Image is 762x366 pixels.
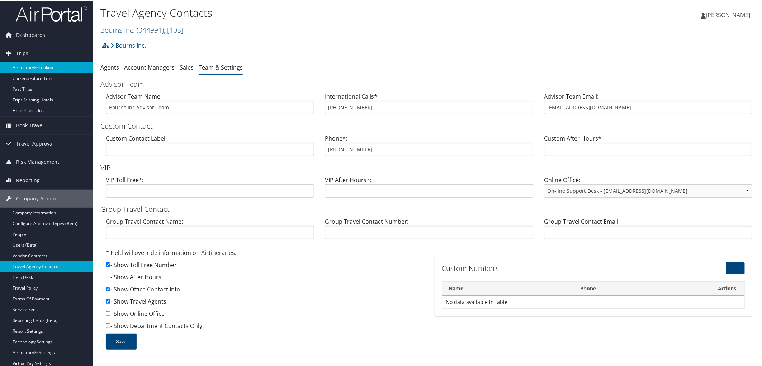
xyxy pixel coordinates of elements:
[100,91,320,119] div: Advisor Team Name:
[701,4,758,25] a: [PERSON_NAME]
[124,63,175,71] a: Account Managers
[100,63,119,71] a: Agents
[706,10,751,18] span: [PERSON_NAME]
[106,309,424,321] div: - Show Online Office
[137,24,164,34] span: ( 044991 )
[106,260,424,272] div: - Show Toll Free Number
[16,171,40,189] span: Reporting
[16,5,87,22] img: airportal-logo.png
[106,248,424,260] div: * Field will override information on Airtineraries.
[16,116,44,134] span: Book Travel
[320,175,539,203] div: VIP After Hours*:
[574,281,710,295] th: Phone: activate to sort column ascending
[539,91,758,119] div: Advisor Team Email:
[16,134,54,152] span: Travel Approval
[320,217,539,244] div: Group Travel Contact Number:
[100,133,320,161] div: Custom Contact Label:
[442,281,574,295] th: Name: activate to sort column descending
[164,24,183,34] span: , [ 103 ]
[16,189,56,207] span: Company Admin
[16,44,28,62] span: Trips
[100,120,758,130] h3: Custom Contact
[100,175,320,203] div: VIP Toll Free*:
[106,333,137,349] button: Save
[442,263,642,273] h3: Custom Numbers
[100,217,320,244] div: Group Travel Contact Name:
[100,5,539,20] h1: Travel Agency Contacts
[539,175,758,203] div: Online Office:
[180,63,194,71] a: Sales
[110,38,146,52] a: Bourns Inc.
[539,217,758,244] div: Group Travel Contact Email:
[100,162,758,172] h3: VIP
[442,295,745,308] td: No data available in table
[106,296,424,309] div: - Show Travel Agents
[199,63,243,71] a: Team & Settings
[100,204,758,214] h3: Group Travel Contact
[100,79,758,89] h3: Advisor Team
[16,25,45,43] span: Dashboards
[16,152,59,170] span: Risk Management
[539,133,758,161] div: Custom After Hours*:
[106,284,424,296] div: - Show Office Contact Info
[106,272,424,284] div: - Show After Hours
[320,133,539,161] div: Phone*:
[710,281,744,295] th: Actions: activate to sort column ascending
[106,321,424,333] div: - Show Department Contacts Only
[100,24,183,34] a: Bourns Inc.
[320,91,539,119] div: International Calls*:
